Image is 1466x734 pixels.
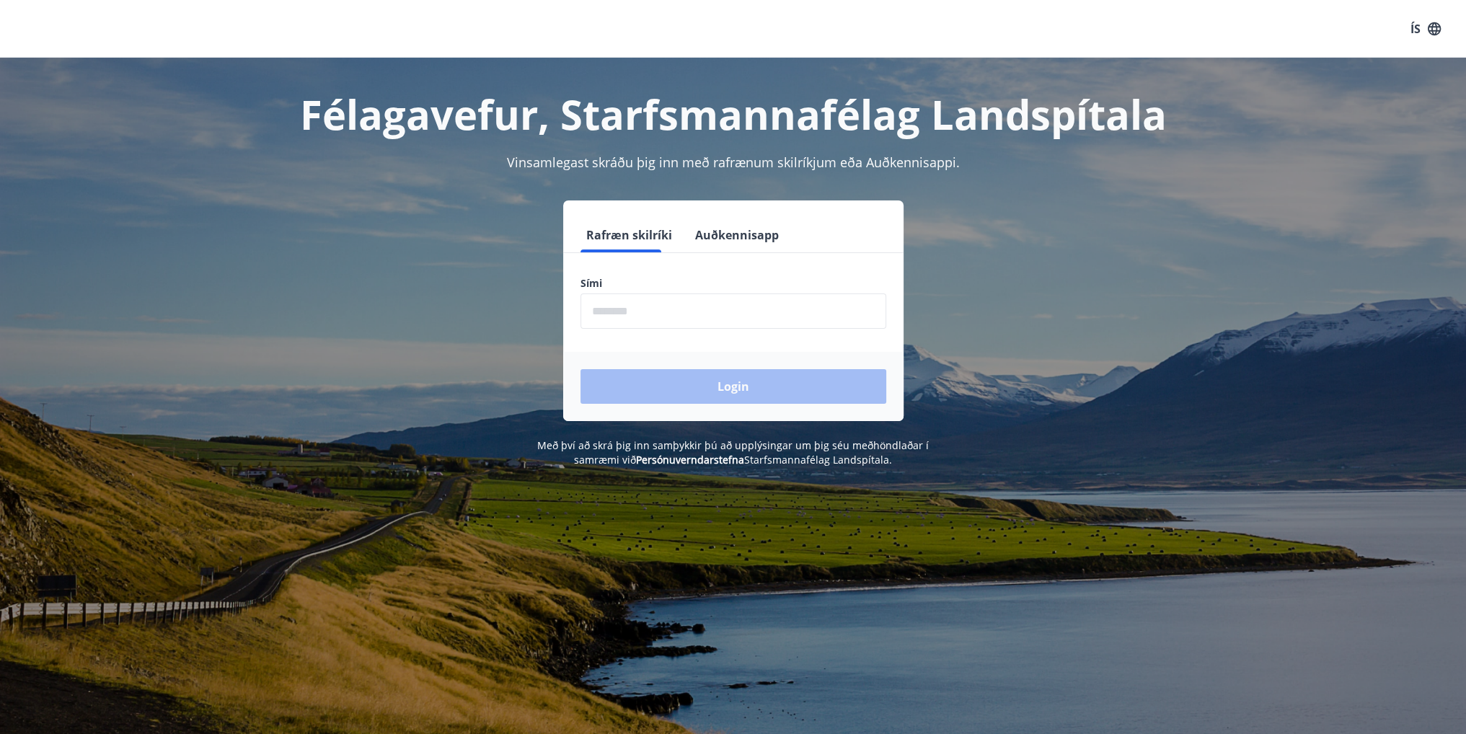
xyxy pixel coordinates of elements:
[537,438,929,467] span: Með því að skrá þig inn samþykkir þú að upplýsingar um þig séu meðhöndlaðar í samræmi við Starfsm...
[231,87,1235,141] h1: Félagavefur, Starfsmannafélag Landspítala
[580,276,886,291] label: Sími
[689,218,785,252] button: Auðkennisapp
[1403,16,1449,42] button: ÍS
[580,218,678,252] button: Rafræn skilríki
[636,453,744,467] a: Persónuverndarstefna
[507,154,960,171] span: Vinsamlegast skráðu þig inn með rafrænum skilríkjum eða Auðkennisappi.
